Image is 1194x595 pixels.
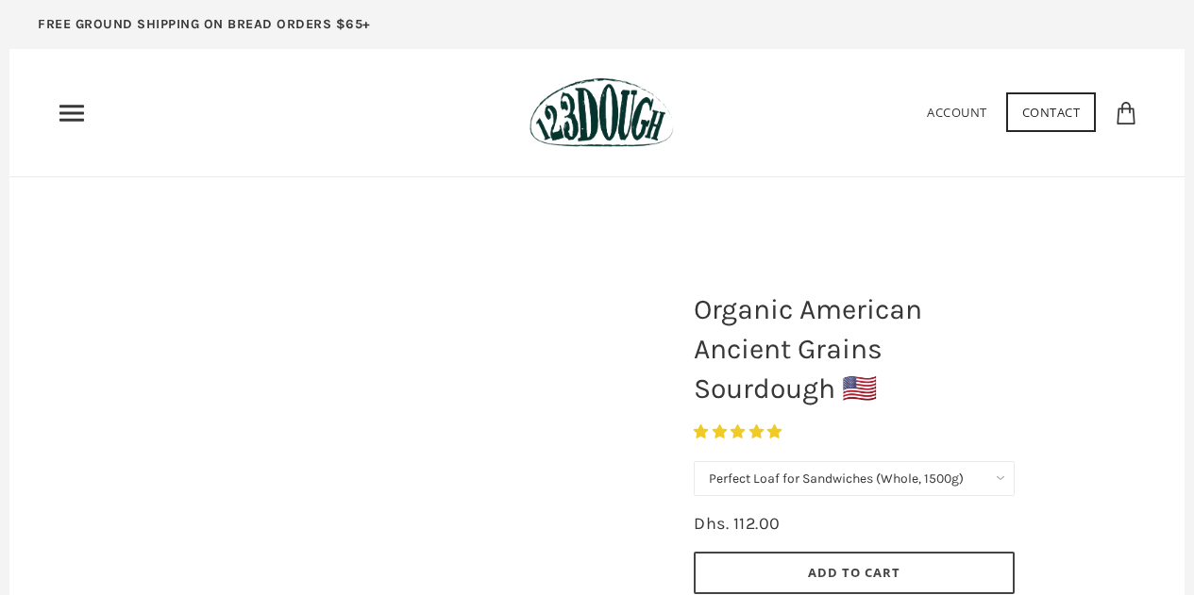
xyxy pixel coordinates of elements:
[694,510,781,537] div: Dhs. 112.00
[57,98,87,128] nav: Primary
[9,9,399,49] a: FREE GROUND SHIPPING ON BREAD ORDERS $65+
[808,564,900,581] span: Add to Cart
[927,104,987,121] a: Account
[1006,92,1097,132] a: Contact
[38,14,371,35] p: FREE GROUND SHIPPING ON BREAD ORDERS $65+
[694,552,1015,594] button: Add to Cart
[680,280,1029,418] h1: Organic American Ancient Grains Sourdough 🇺🇸
[694,423,786,440] span: 4.93 stars
[530,77,674,148] img: 123Dough Bakery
